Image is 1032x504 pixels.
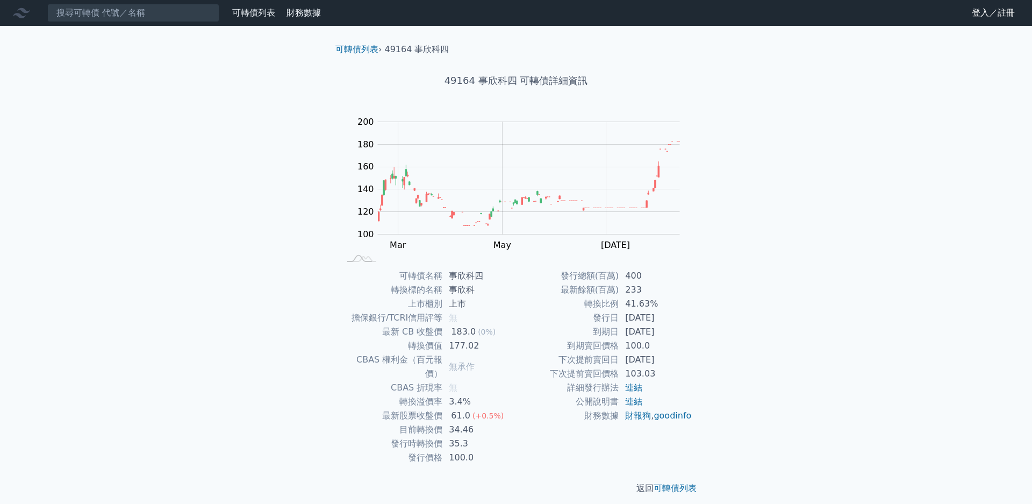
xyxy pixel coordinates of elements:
td: 目前轉換價 [340,423,442,437]
td: 到期賣回價格 [516,339,619,353]
td: 公開說明書 [516,395,619,409]
td: 轉換溢價率 [340,395,442,409]
g: Chart [352,117,696,251]
span: 無承作 [449,361,475,372]
td: 400 [619,269,692,283]
td: 100.0 [442,451,516,465]
td: 轉換價值 [340,339,442,353]
span: 無 [449,313,457,323]
li: › [335,43,382,56]
a: 可轉債列表 [232,8,275,18]
a: 連結 [625,382,642,393]
input: 搜尋可轉債 代號／名稱 [47,4,219,22]
a: 可轉債列表 [335,44,378,54]
td: 上市櫃別 [340,297,442,311]
a: 財報狗 [625,410,651,421]
td: 100.0 [619,339,692,353]
a: 可轉債列表 [654,483,697,493]
tspan: 100 [357,229,374,239]
td: 詳細發行辦法 [516,381,619,395]
tspan: 160 [357,161,374,172]
td: 34.46 [442,423,516,437]
td: 發行總額(百萬) [516,269,619,283]
a: 財務數據 [286,8,321,18]
td: [DATE] [619,353,692,367]
td: 41.63% [619,297,692,311]
a: goodinfo [654,410,691,421]
td: 事欣科四 [442,269,516,283]
td: 擔保銀行/TCRI信用評等 [340,311,442,325]
td: 到期日 [516,325,619,339]
div: 61.0 [449,409,472,423]
td: 下次提前賣回價格 [516,367,619,381]
div: 183.0 [449,325,478,339]
span: (0%) [478,328,496,336]
td: 最新餘額(百萬) [516,283,619,297]
td: 3.4% [442,395,516,409]
td: 最新股票收盤價 [340,409,442,423]
h1: 49164 事欣科四 可轉債詳細資訊 [327,73,705,88]
td: 轉換比例 [516,297,619,311]
td: 財務數據 [516,409,619,423]
td: 事欣科 [442,283,516,297]
td: 103.03 [619,367,692,381]
tspan: [DATE] [601,240,630,250]
td: 發行價格 [340,451,442,465]
td: CBAS 權利金（百元報價） [340,353,442,381]
tspan: Mar [390,240,406,250]
td: 233 [619,283,692,297]
td: CBAS 折現率 [340,381,442,395]
tspan: 120 [357,207,374,217]
td: [DATE] [619,325,692,339]
tspan: May [493,240,511,250]
span: (+0.5%) [472,411,504,420]
td: 上市 [442,297,516,311]
li: 49164 事欣科四 [385,43,449,56]
td: 發行時轉換價 [340,437,442,451]
td: 發行日 [516,311,619,325]
p: 返回 [327,482,705,495]
tspan: 140 [357,184,374,194]
a: 登入／註冊 [963,4,1023,22]
span: 無 [449,382,457,393]
td: 轉換標的名稱 [340,283,442,297]
td: 35.3 [442,437,516,451]
td: 下次提前賣回日 [516,353,619,367]
td: 最新 CB 收盤價 [340,325,442,339]
a: 連結 [625,396,642,407]
g: Series [378,141,679,226]
tspan: 200 [357,117,374,127]
td: 177.02 [442,339,516,353]
td: [DATE] [619,311,692,325]
td: , [619,409,692,423]
tspan: 180 [357,139,374,150]
td: 可轉債名稱 [340,269,442,283]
